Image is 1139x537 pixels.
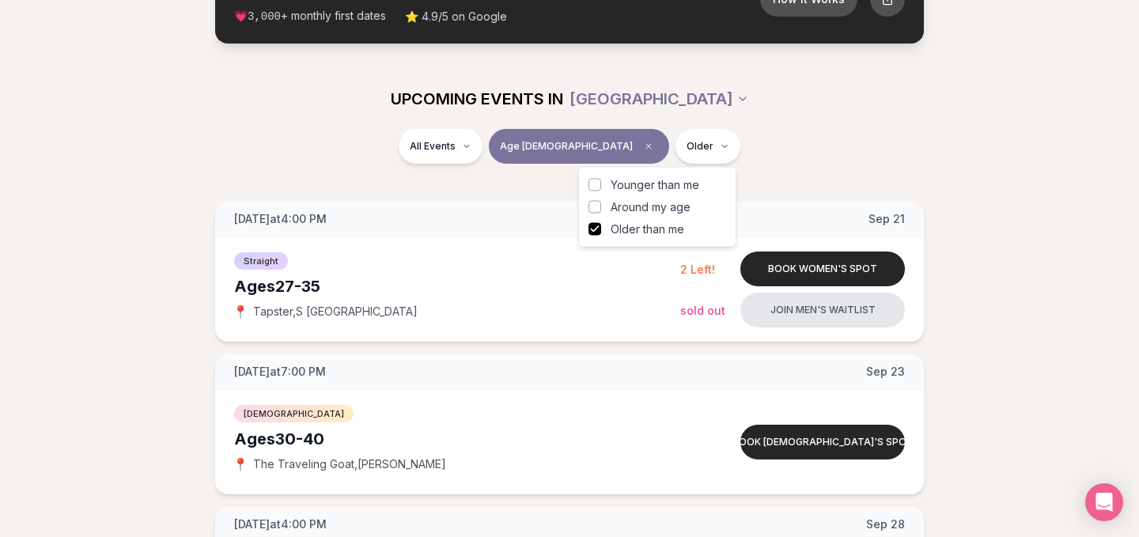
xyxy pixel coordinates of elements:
span: Age [DEMOGRAPHIC_DATA] [500,140,633,153]
span: Straight [234,252,288,270]
button: Age [DEMOGRAPHIC_DATA]Clear age [489,129,669,164]
button: Book women's spot [740,251,905,286]
span: Younger than me [611,177,699,193]
button: Older than me [588,223,601,236]
button: Younger than me [588,179,601,191]
span: ⭐ 4.9/5 on Google [405,9,507,25]
button: [GEOGRAPHIC_DATA] [569,81,749,116]
span: [DATE] at 4:00 PM [234,211,327,227]
button: Book [DEMOGRAPHIC_DATA]'s spot [740,425,905,459]
button: Around my age [588,201,601,214]
span: 📍 [234,458,247,471]
span: [DATE] at 7:00 PM [234,364,326,380]
span: Tapster , S [GEOGRAPHIC_DATA] [253,304,418,320]
span: [DEMOGRAPHIC_DATA] [234,405,354,422]
button: Older [675,129,740,164]
span: 3,000 [248,10,281,23]
span: Older than me [611,221,684,237]
span: Sep 21 [868,211,905,227]
div: Ages 30-40 [234,428,680,450]
span: Around my age [611,199,691,215]
button: Join men's waitlist [740,293,905,327]
span: Sep 28 [866,516,905,532]
span: Sold Out [680,304,725,317]
span: [DATE] at 4:00 PM [234,516,327,532]
div: Open Intercom Messenger [1085,483,1123,521]
span: 2 Left! [680,263,715,276]
span: Older [687,140,713,153]
span: UPCOMING EVENTS IN [391,88,563,110]
span: 📍 [234,305,247,318]
span: 💗 + monthly first dates [234,8,386,25]
span: All Events [410,140,456,153]
span: Clear age [639,137,658,156]
button: All Events [399,129,482,164]
div: Ages 27-35 [234,275,680,297]
span: The Traveling Goat , [PERSON_NAME] [253,456,446,472]
span: Sep 23 [866,364,905,380]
